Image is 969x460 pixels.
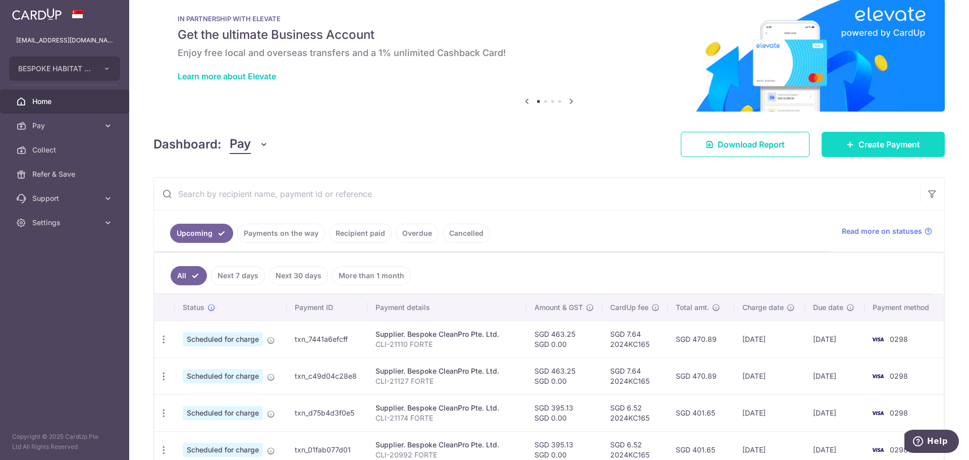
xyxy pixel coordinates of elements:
[865,294,944,321] th: Payment method
[332,266,411,285] a: More than 1 month
[805,394,865,431] td: [DATE]
[367,294,526,321] th: Payment details
[32,96,99,107] span: Home
[868,370,888,382] img: Bank Card
[805,357,865,394] td: [DATE]
[183,406,263,420] span: Scheduled for charge
[668,357,734,394] td: SGD 470.89
[858,138,920,150] span: Create Payment
[153,135,222,154] h4: Dashboard:
[183,332,263,346] span: Scheduled for charge
[287,294,367,321] th: Payment ID
[534,302,583,313] span: Amount & GST
[178,27,921,43] h5: Get the ultimate Business Account
[171,266,207,285] a: All
[842,226,932,236] a: Read more on statuses
[822,132,945,157] a: Create Payment
[183,369,263,383] span: Scheduled for charge
[668,321,734,357] td: SGD 470.89
[287,357,367,394] td: txn_c49d04c28e8
[183,443,263,457] span: Scheduled for charge
[890,408,908,417] span: 0298
[329,224,392,243] a: Recipient paid
[211,266,265,285] a: Next 7 days
[868,407,888,419] img: Bank Card
[868,444,888,456] img: Bank Card
[230,135,268,154] button: Pay
[396,224,439,243] a: Overdue
[375,450,518,460] p: CLI-20992 FORTE
[602,357,668,394] td: SGD 7.64 2024KC165
[32,169,99,179] span: Refer & Save
[178,71,276,81] a: Learn more about Elevate
[443,224,490,243] a: Cancelled
[526,394,602,431] td: SGD 395.13 SGD 0.00
[178,15,921,23] p: IN PARTNERSHIP WITH ELEVATE
[375,413,518,423] p: CLI-21174 FORTE
[375,376,518,386] p: CLI-21127 FORTE
[230,135,251,154] span: Pay
[890,372,908,380] span: 0298
[16,35,113,45] p: [EMAIL_ADDRESS][DOMAIN_NAME]
[237,224,325,243] a: Payments on the way
[890,445,908,454] span: 0298
[676,302,709,313] span: Total amt.
[32,218,99,228] span: Settings
[12,8,62,20] img: CardUp
[287,394,367,431] td: txn_d75b4d3f0e5
[904,430,959,455] iframe: Opens a widget where you can find more information
[287,321,367,357] td: txn_7441a6efcff
[734,321,805,357] td: [DATE]
[375,339,518,349] p: CLI-21110 FORTE
[526,357,602,394] td: SGD 463.25 SGD 0.00
[742,302,784,313] span: Charge date
[734,394,805,431] td: [DATE]
[375,366,518,376] div: Supplier. Bespoke CleanPro Pte. Ltd.
[154,178,920,210] input: Search by recipient name, payment id or reference
[805,321,865,357] td: [DATE]
[269,266,328,285] a: Next 30 days
[18,64,93,74] span: BESPOKE HABITAT FORTE PTE. LTD.
[375,329,518,339] div: Supplier. Bespoke CleanPro Pte. Ltd.
[718,138,785,150] span: Download Report
[375,440,518,450] div: Supplier. Bespoke CleanPro Pte. Ltd.
[375,403,518,413] div: Supplier. Bespoke CleanPro Pte. Ltd.
[170,224,233,243] a: Upcoming
[32,145,99,155] span: Collect
[183,302,204,313] span: Status
[681,132,810,157] a: Download Report
[32,193,99,203] span: Support
[178,47,921,59] h6: Enjoy free local and overseas transfers and a 1% unlimited Cashback Card!
[734,357,805,394] td: [DATE]
[602,394,668,431] td: SGD 6.52 2024KC165
[32,121,99,131] span: Pay
[610,302,649,313] span: CardUp fee
[526,321,602,357] td: SGD 463.25 SGD 0.00
[813,302,843,313] span: Due date
[668,394,734,431] td: SGD 401.65
[868,333,888,345] img: Bank Card
[890,335,908,343] span: 0298
[842,226,922,236] span: Read more on statuses
[602,321,668,357] td: SGD 7.64 2024KC165
[9,57,120,81] button: BESPOKE HABITAT FORTE PTE. LTD.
